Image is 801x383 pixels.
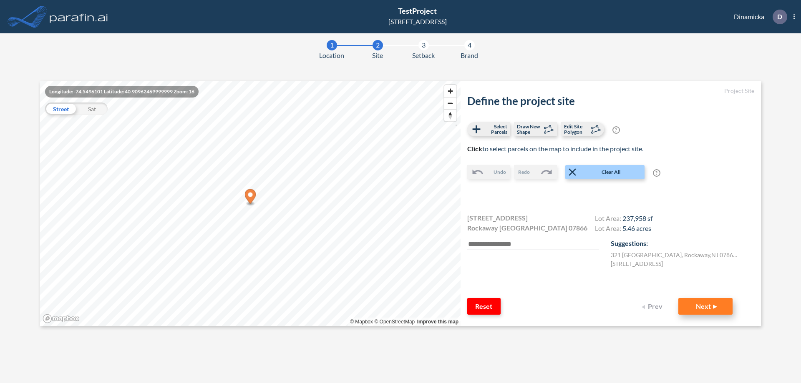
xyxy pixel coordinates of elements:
span: ? [653,169,660,177]
button: Reset [467,298,501,315]
a: OpenStreetMap [374,319,415,325]
button: Zoom in [444,85,456,97]
span: [STREET_ADDRESS] [467,213,528,223]
span: Select Parcels [483,124,507,135]
span: Redo [518,168,530,176]
h5: Project Site [467,88,754,95]
label: 321 [GEOGRAPHIC_DATA] , Rockaway , NJ 07866 , US [611,250,740,259]
div: Street [45,103,76,115]
span: Edit Site Polygon [564,124,589,135]
span: TestProject [398,6,437,15]
p: Suggestions: [611,238,754,248]
div: Sat [76,103,108,115]
b: Click [467,145,482,153]
div: 4 [464,40,475,50]
a: Mapbox homepage [43,314,79,323]
canvas: Map [40,81,461,326]
span: Brand [461,50,478,60]
span: Undo [494,168,506,176]
span: Location [319,50,344,60]
p: D [777,13,782,20]
button: Zoom out [444,97,456,109]
div: 1 [327,40,337,50]
div: 2 [373,40,383,50]
span: Site [372,50,383,60]
span: to select parcels on the map to include in the project site. [467,145,643,153]
div: 3 [418,40,429,50]
button: Prev [637,298,670,315]
img: logo [48,8,110,25]
span: Draw New Shape [517,124,542,135]
span: ? [612,126,620,134]
div: [STREET_ADDRESS] [388,17,447,27]
a: Improve this map [417,319,458,325]
h4: Lot Area: [595,224,652,234]
span: Zoom out [444,98,456,109]
h4: Lot Area: [595,214,652,224]
h2: Define the project site [467,95,754,108]
a: Mapbox [350,319,373,325]
span: 237,958 sf [622,214,652,222]
span: 5.46 acres [622,224,651,232]
span: Clear All [579,168,644,176]
span: Setback [412,50,435,60]
div: Dinamicka [721,10,795,24]
span: Reset bearing to north [444,110,456,121]
button: Next [678,298,733,315]
button: Undo [467,165,510,179]
label: [STREET_ADDRESS] [611,259,663,268]
button: Reset bearing to north [444,109,456,121]
div: Longitude: -74.5496101 Latitude: 40.90962469999999 Zoom: 16 [45,86,199,98]
div: Map marker [245,189,256,206]
button: Clear All [565,165,645,179]
button: Redo [514,165,557,179]
span: Rockaway [GEOGRAPHIC_DATA] 07866 [467,223,587,233]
